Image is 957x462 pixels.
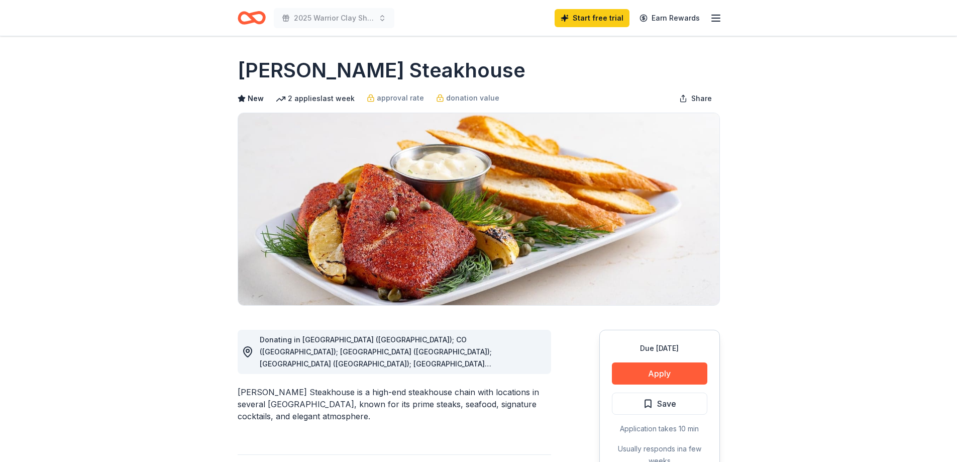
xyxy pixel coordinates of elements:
[294,12,374,24] span: 2025 Warrior Clay Shoot
[248,93,264,105] span: New
[436,92,499,104] a: donation value
[671,88,720,109] button: Share
[260,335,538,416] span: Donating in [GEOGRAPHIC_DATA] ([GEOGRAPHIC_DATA]); CO ([GEOGRAPHIC_DATA]); [GEOGRAPHIC_DATA] ([GE...
[657,397,676,410] span: Save
[238,386,551,422] div: [PERSON_NAME] Steakhouse is a high-end steakhouse chain with locations in several [GEOGRAPHIC_DAT...
[633,9,706,27] a: Earn Rewards
[612,342,707,354] div: Due [DATE]
[238,113,719,305] img: Image for Perry's Steakhouse
[238,6,266,30] a: Home
[691,93,712,105] span: Share
[238,56,525,84] h1: [PERSON_NAME] Steakhouse
[612,393,707,415] button: Save
[446,92,499,104] span: donation value
[377,92,424,104] span: approval rate
[555,9,629,27] a: Start free trial
[274,8,394,28] button: 2025 Warrior Clay Shoot
[276,93,355,105] div: 2 applies last week
[612,362,707,385] button: Apply
[367,92,424,104] a: approval rate
[612,423,707,435] div: Application takes 10 min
